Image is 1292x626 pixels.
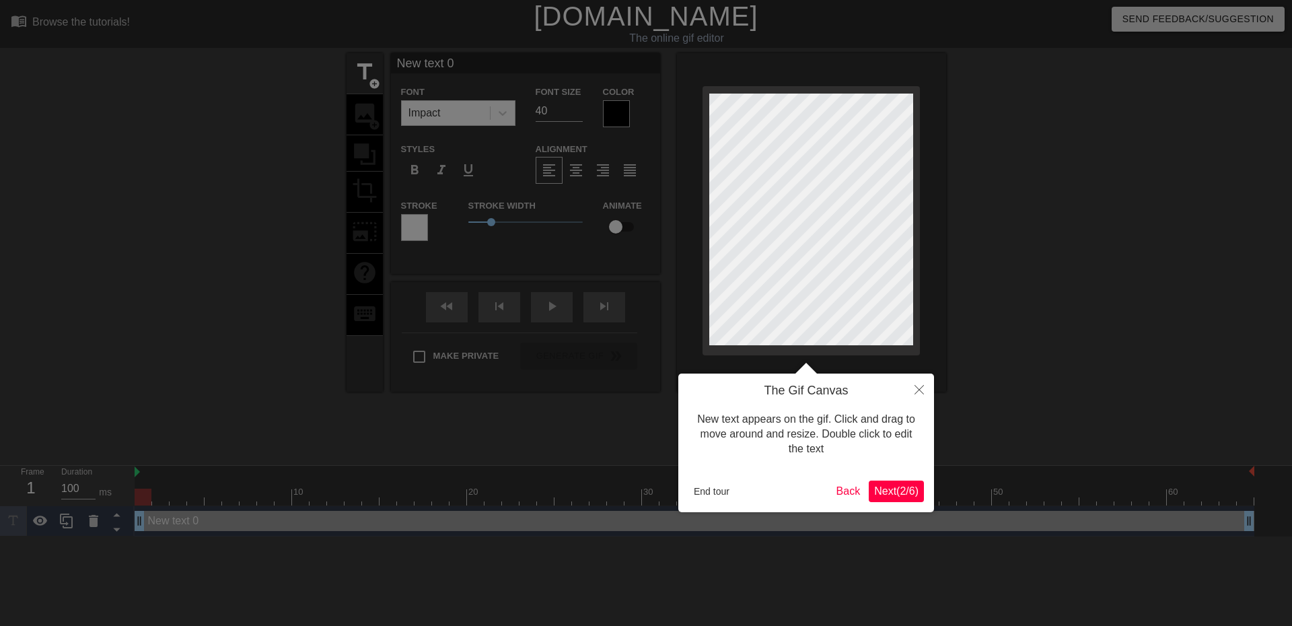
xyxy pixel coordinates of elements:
button: Back [831,481,866,502]
button: Close [904,374,934,405]
h4: The Gif Canvas [688,384,924,398]
div: New text appears on the gif. Click and drag to move around and resize. Double click to edit the text [688,398,924,471]
button: Next [869,481,924,502]
span: Next ( 2 / 6 ) [874,485,919,497]
button: End tour [688,481,735,501]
